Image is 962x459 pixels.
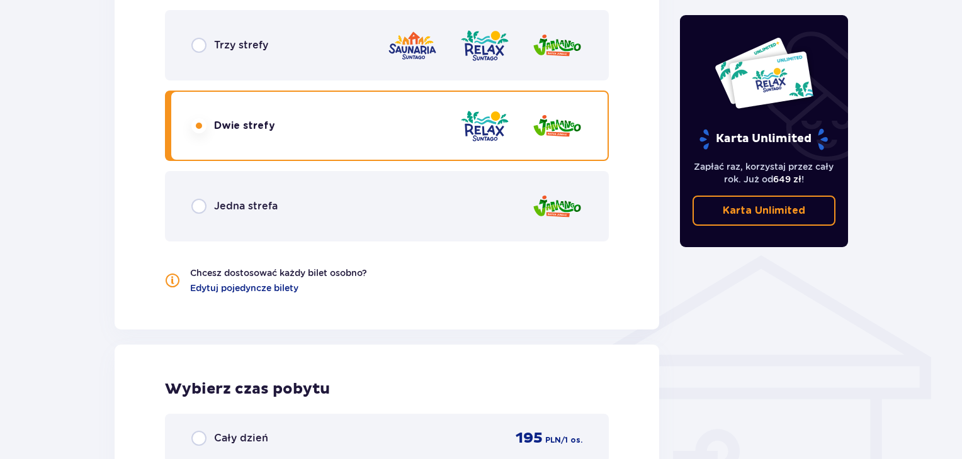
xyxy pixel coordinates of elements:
[698,128,829,150] p: Karta Unlimited
[773,174,801,184] span: 649 zł
[190,267,367,279] p: Chcesz dostosować każdy bilet osobno?
[532,108,582,144] img: zone logo
[214,38,268,52] p: Trzy strefy
[532,189,582,224] img: zone logo
[545,434,561,446] p: PLN
[693,160,836,185] p: Zapłać raz, korzystaj przez cały rok. Już od !
[561,434,582,446] p: / 1 os.
[532,28,582,64] img: zone logo
[214,119,275,133] p: Dwie strefy
[693,196,836,226] a: Karta Unlimited
[460,28,510,64] img: zone logo
[387,28,438,64] img: zone logo
[214,431,268,445] p: Cały dzień
[723,204,805,218] p: Karta Unlimited
[165,380,609,399] p: Wybierz czas pobytu
[460,108,510,144] img: zone logo
[190,282,298,294] a: Edytuj pojedyncze bilety
[516,429,543,448] p: 195
[214,199,278,213] p: Jedna strefa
